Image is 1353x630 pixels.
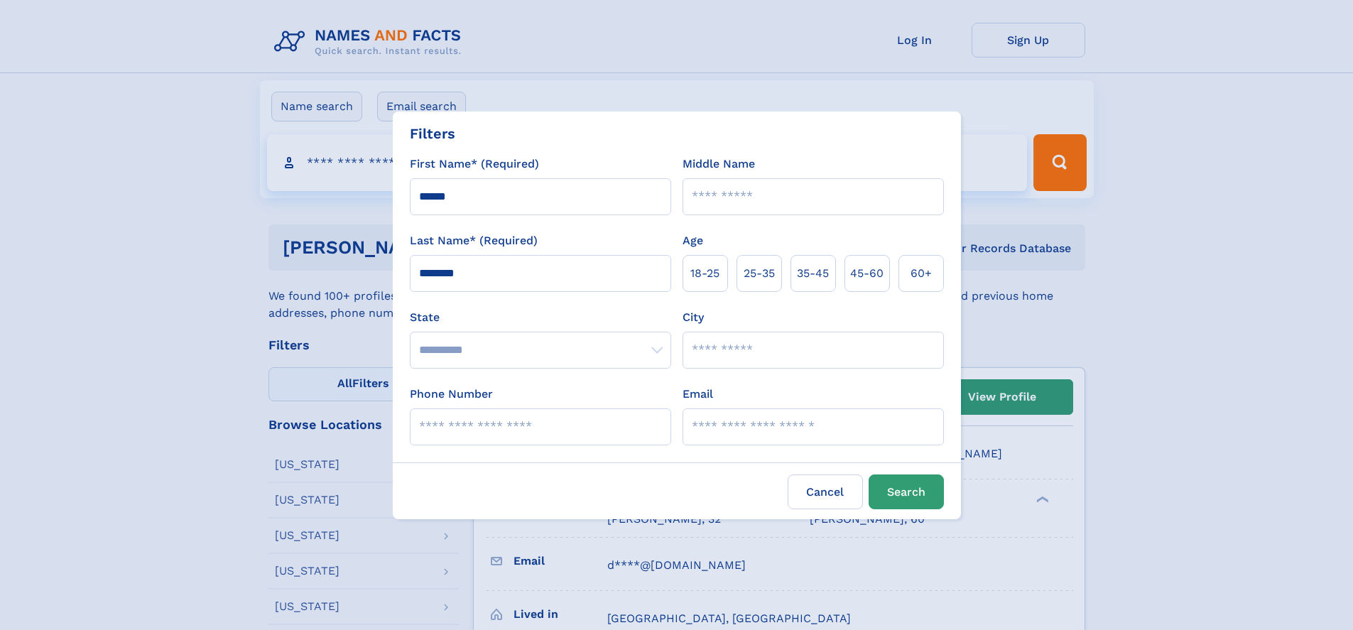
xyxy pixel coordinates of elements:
label: Middle Name [683,156,755,173]
label: Email [683,386,713,403]
label: Last Name* (Required) [410,232,538,249]
span: 45‑60 [850,265,884,282]
div: Filters [410,123,455,144]
span: 35‑45 [797,265,829,282]
span: 18‑25 [690,265,719,282]
label: Phone Number [410,386,493,403]
span: 60+ [911,265,932,282]
label: State [410,309,671,326]
label: First Name* (Required) [410,156,539,173]
button: Search [869,474,944,509]
span: 25‑35 [744,265,775,282]
label: City [683,309,704,326]
label: Cancel [788,474,863,509]
label: Age [683,232,703,249]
